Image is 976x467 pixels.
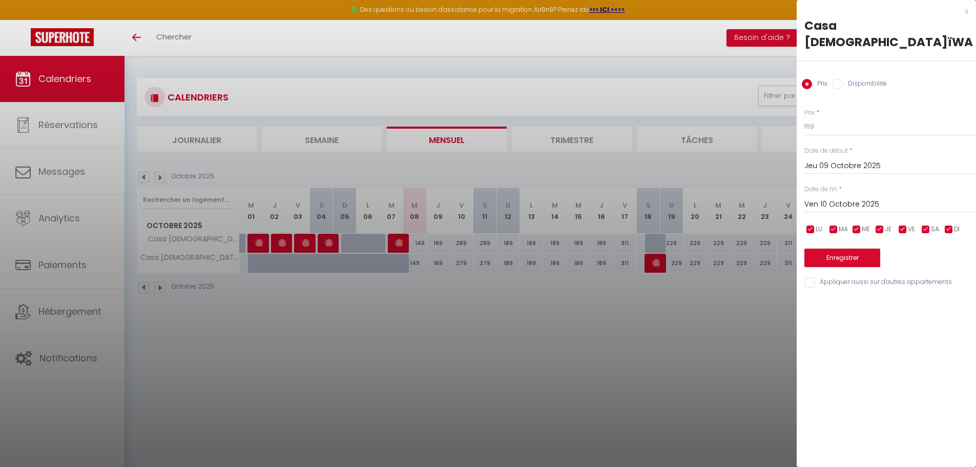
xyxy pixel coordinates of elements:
div: Casa [DEMOGRAPHIC_DATA]ïWA [804,17,968,50]
label: Date de début [804,146,848,156]
span: MA [839,225,848,234]
span: LU [816,225,822,234]
label: Date de fin [804,185,837,194]
div: x [797,5,968,17]
label: Prix [812,79,827,90]
span: JE [885,225,891,234]
label: Disponibilité [843,79,887,90]
span: SA [931,225,939,234]
button: Enregistrer [804,249,880,267]
span: DI [954,225,960,234]
span: ME [862,225,870,234]
label: Prix [804,108,815,118]
span: VE [908,225,915,234]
